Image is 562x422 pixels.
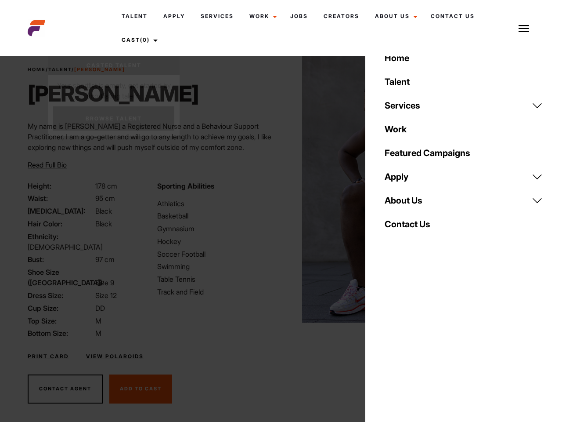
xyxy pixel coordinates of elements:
a: About Us [367,4,423,28]
li: Swimming [157,261,276,272]
span: 178 cm [95,182,117,190]
span: Waist: [28,193,94,204]
span: Size 12 [95,291,117,300]
li: Soccer Football [157,249,276,259]
li: Track and Field [157,287,276,297]
button: Contact Agent [28,375,103,404]
span: [MEDICAL_DATA]: [28,206,94,216]
span: Bottom Size: [28,328,94,338]
span: / / [28,66,125,73]
span: Black [95,219,112,228]
span: Black [95,207,112,215]
a: Contact Us [379,212,548,236]
a: About Us [379,189,548,212]
a: Print Card [28,353,68,360]
span: DD [95,304,105,313]
span: Top Size: [28,316,94,326]
li: Gymnasium [157,223,276,234]
a: Cast(0) [114,28,163,52]
strong: Sporting Abilities [157,182,214,190]
a: Talent [114,4,155,28]
span: [DEMOGRAPHIC_DATA] [28,243,103,251]
a: View Polaroids [86,353,144,360]
img: cropped-aefm-brand-fav-22-square.png [28,19,45,37]
span: Size 9 [95,278,114,287]
a: Apply [379,165,548,189]
a: Creators [316,4,367,28]
span: Height: [28,181,94,191]
li: Table Tennis [157,274,276,284]
h1: [PERSON_NAME] [28,80,198,107]
span: M [95,329,101,338]
span: Cup Size: [28,303,94,313]
a: Apply [155,4,193,28]
a: Home [379,46,548,70]
a: Work [241,4,282,28]
span: Add To Cast [120,386,162,392]
span: Ethnicity: [28,231,94,242]
span: Bust: [28,254,94,265]
a: Casted Talent [48,56,180,75]
a: Contact Us [423,4,483,28]
img: Burger icon [519,23,529,34]
li: Athletics [157,198,276,209]
span: 97 cm [95,255,115,264]
span: Read Full Bio [28,160,67,169]
a: Home [28,66,46,73]
a: Browse Talent [53,106,174,131]
button: Add To Cast [109,375,172,404]
button: Read Full Bio [28,160,67,170]
li: Basketball [157,211,276,221]
span: Dress Size: [28,290,94,301]
a: Jobs [282,4,316,28]
span: M [95,316,101,325]
a: Talent [379,70,548,94]
span: Hair Color: [28,218,94,229]
span: Shoe Size ([GEOGRAPHIC_DATA]): [28,267,94,288]
span: 95 cm [95,194,115,203]
li: Hockey [157,236,276,247]
a: Services [193,4,241,28]
a: Featured Campaigns [379,141,548,165]
a: Services [379,94,548,117]
p: Your shortlist is empty, get started by shortlisting talent. [48,75,180,101]
a: Work [379,117,548,141]
span: (0) [140,36,150,43]
span: My name is [PERSON_NAME] a Registered Nurse and a Behaviour Support Practitioner, I am a go-gette... [28,122,271,152]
